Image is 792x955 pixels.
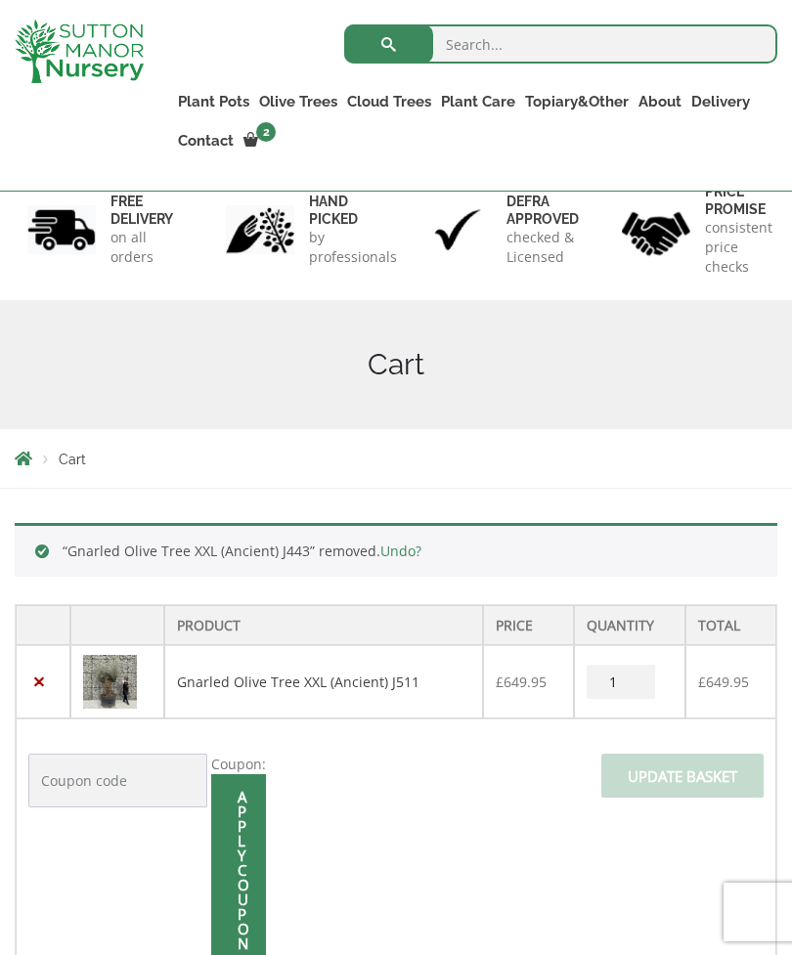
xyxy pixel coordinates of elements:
a: Remove this item [28,672,49,692]
p: on all orders [110,228,173,267]
img: 4.jpg [622,199,690,259]
a: Undo? [380,542,421,560]
span: £ [698,673,706,691]
img: 3.jpg [423,205,492,255]
a: Olive Trees [254,88,342,115]
nav: Breadcrumbs [15,451,777,466]
img: 1.jpg [27,205,96,255]
h6: hand picked [309,193,397,228]
bdi: 649.95 [496,673,547,691]
h6: FREE DELIVERY [110,193,173,228]
img: Cart - 05EC58BE 9A7C 43A4 BB97 86910DE317FB 1 105 c [83,655,137,709]
a: Plant Care [436,88,520,115]
p: by professionals [309,228,397,267]
label: Coupon: [211,755,266,773]
img: logo [15,20,144,83]
input: Product quantity [587,665,655,699]
div: “Gnarled Olive Tree XXL (Ancient) J443” removed. [15,523,777,577]
a: Topiary&Other [520,88,634,115]
h6: Price promise [705,183,772,218]
span: £ [496,673,504,691]
p: checked & Licensed [506,228,579,267]
a: Contact [173,127,239,154]
input: Search... [344,24,777,64]
th: Quantity [574,605,685,645]
input: Update basket [601,754,764,798]
a: Delivery [686,88,755,115]
a: Gnarled Olive Tree XXL (Ancient) J511 [177,673,419,691]
th: Total [685,605,776,645]
th: Product [164,605,483,645]
a: About [634,88,686,115]
img: 2.jpg [226,205,294,255]
bdi: 649.95 [698,673,749,691]
span: 2 [256,122,276,142]
th: Price [483,605,574,645]
p: consistent price checks [705,218,772,277]
a: Plant Pots [173,88,254,115]
a: 2 [239,127,282,154]
h1: Cart [15,347,777,382]
input: Coupon code [28,754,207,807]
span: Cart [59,452,86,467]
h6: Defra approved [506,193,579,228]
a: Cloud Trees [342,88,436,115]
